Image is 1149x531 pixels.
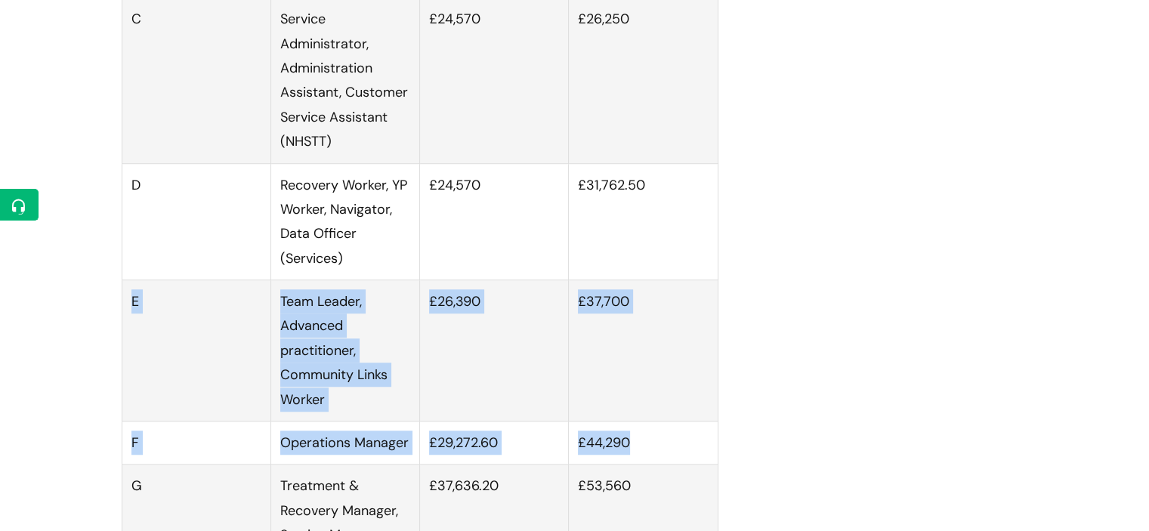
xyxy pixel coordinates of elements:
[569,163,718,280] td: £31,762.50
[270,280,419,421] td: Team Leader, Advanced practitioner, Community Links Worker
[122,421,270,465] td: F
[420,280,569,421] td: £26,390
[420,163,569,280] td: £24,570
[420,421,569,465] td: £29,272.60
[270,163,419,280] td: Recovery Worker, YP Worker, Navigator, Data Officer (Services)
[122,163,270,280] td: D
[270,421,419,465] td: Operations Manager
[569,280,718,421] td: £37,700
[569,421,718,465] td: £44,290
[122,280,270,421] td: E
